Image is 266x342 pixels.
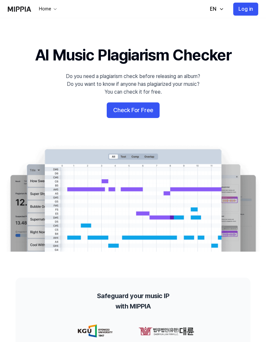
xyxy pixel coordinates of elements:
img: partner-logo-1 [139,324,194,337]
div: EN [209,5,218,13]
div: Do you need a plagiarism check before releasing an album? Do you want to know if anyone has plagi... [66,72,200,96]
h2: Safeguard your music IP with MIPPIA [97,291,169,311]
div: Home [38,6,53,12]
button: Log in [233,3,258,16]
h1: AI Music Plagiarism Checker [35,44,231,66]
img: partner-logo-0 [78,324,113,337]
img: logo [8,7,31,12]
button: EN [203,3,228,16]
button: Home [38,6,58,12]
button: Check For Free [107,102,160,118]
